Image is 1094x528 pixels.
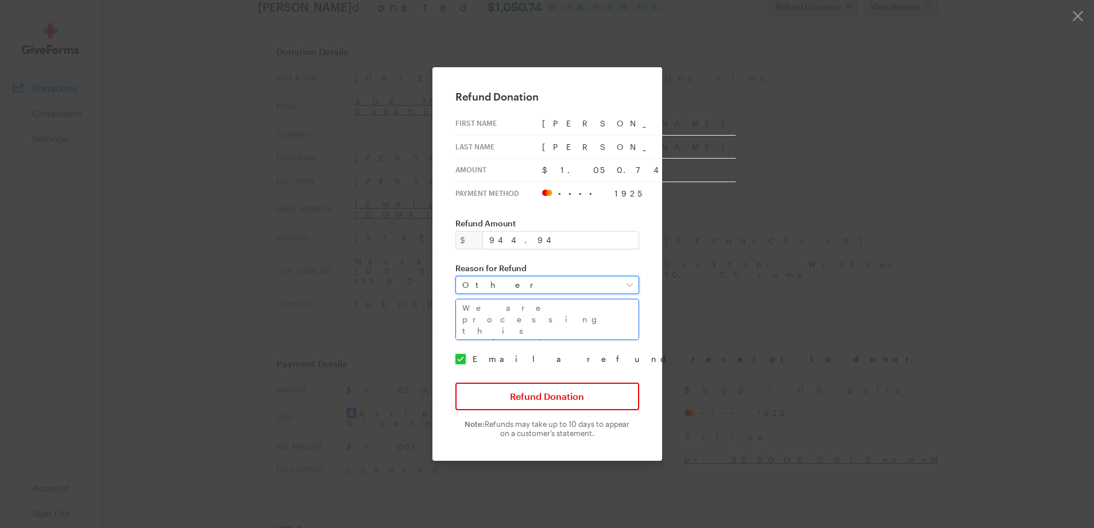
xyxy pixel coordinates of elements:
[455,383,639,410] button: Refund Donation
[455,231,483,249] div: $
[406,386,689,525] td: Your generous, tax-deductible gift to [MEDICAL_DATA] Research will go to work to help fund promis...
[455,218,639,229] label: Refund Amount
[455,135,542,159] th: Last Name
[455,263,639,273] label: Reason for Refund
[455,419,639,438] div: Refunds may take up to 10 days to appear on a customer’s statement.
[447,19,648,52] img: BrightFocus Foundation | Alzheimer's Disease Research
[542,135,736,159] td: [PERSON_NAME]
[375,92,720,129] td: Thank You!
[455,159,542,182] th: Amount
[455,112,542,135] th: First Name
[455,90,639,103] h2: Refund Donation
[542,112,736,135] td: [PERSON_NAME]
[465,419,485,429] em: Note:
[542,182,736,205] td: •••• 1925
[455,182,542,205] th: Payment Method
[542,159,736,182] td: $1,050.74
